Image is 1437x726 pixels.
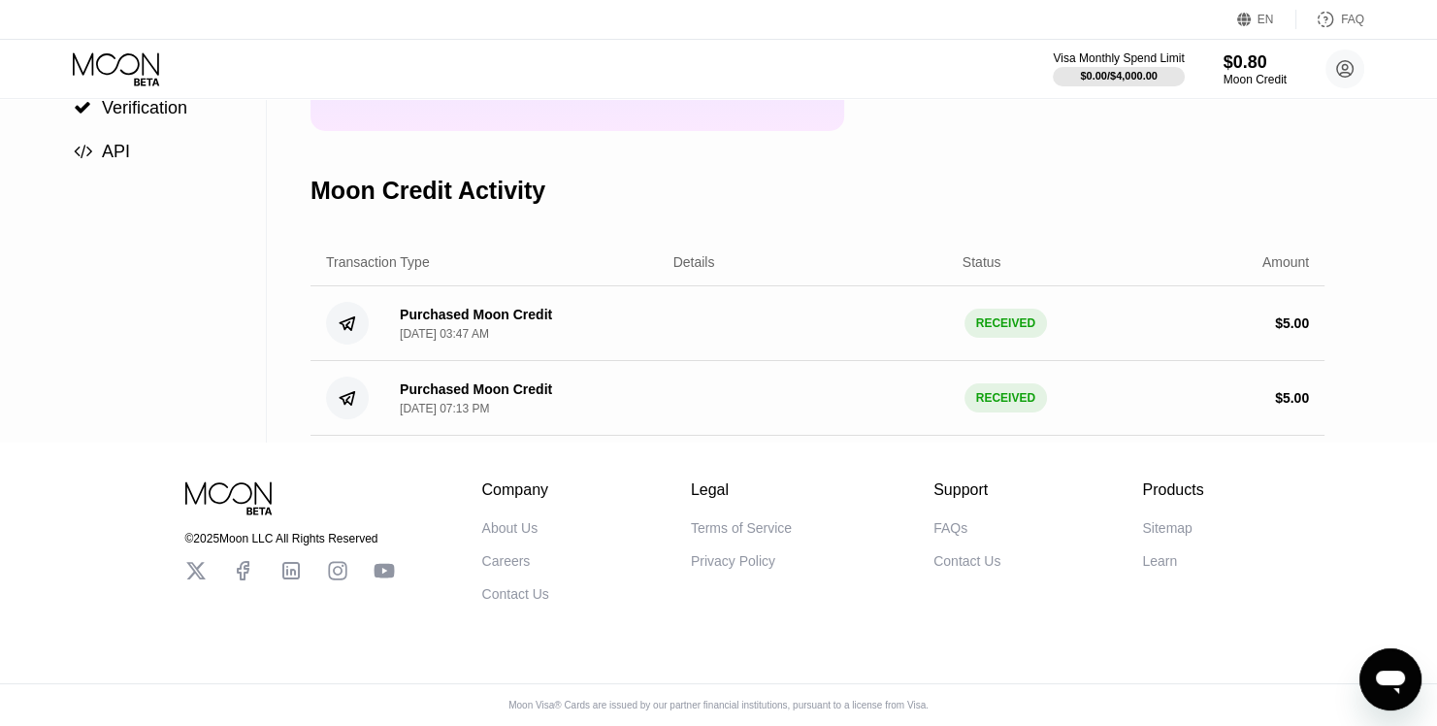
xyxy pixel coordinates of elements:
[1224,73,1287,86] div: Moon Credit
[482,520,539,536] div: About Us
[185,532,395,545] div: © 2025 Moon LLC All Rights Reserved
[74,143,92,160] span: 
[326,254,430,270] div: Transaction Type
[400,381,552,397] div: Purchased Moon Credit
[1053,51,1184,65] div: Visa Monthly Spend Limit
[673,254,715,270] div: Details
[482,553,531,569] div: Careers
[310,177,545,205] div: Moon Credit Activity
[1359,648,1421,710] iframe: Button to launch messaging window, conversation in progress
[1080,70,1158,82] div: $0.00 / $4,000.00
[1053,51,1184,86] div: Visa Monthly Spend Limit$0.00/$4,000.00
[1142,520,1192,536] div: Sitemap
[1262,254,1309,270] div: Amount
[691,553,775,569] div: Privacy Policy
[1257,13,1274,26] div: EN
[482,586,549,602] div: Contact Us
[73,99,92,116] div: 
[74,99,91,116] span: 
[400,327,489,341] div: [DATE] 03:47 AM
[933,481,1000,499] div: Support
[1142,553,1177,569] div: Learn
[1296,10,1364,29] div: FAQ
[691,520,792,536] div: Terms of Service
[1224,52,1287,86] div: $0.80Moon Credit
[1275,315,1309,331] div: $ 5.00
[102,98,187,117] span: Verification
[933,553,1000,569] div: Contact Us
[933,520,967,536] div: FAQs
[73,143,92,160] div: 
[1237,10,1296,29] div: EN
[691,481,792,499] div: Legal
[964,383,1047,412] div: RECEIVED
[1142,481,1203,499] div: Products
[963,254,1001,270] div: Status
[1275,390,1309,406] div: $ 5.00
[400,402,489,415] div: [DATE] 07:13 PM
[400,307,552,322] div: Purchased Moon Credit
[493,700,944,710] div: Moon Visa® Cards are issued by our partner financial institutions, pursuant to a license from Visa.
[102,142,130,161] span: API
[1224,52,1287,73] div: $0.80
[1341,13,1364,26] div: FAQ
[482,481,549,499] div: Company
[964,309,1047,338] div: RECEIVED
